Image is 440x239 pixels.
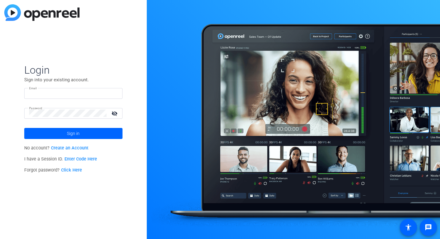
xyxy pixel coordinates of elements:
[24,128,123,139] button: Sign in
[64,156,97,162] a: Enter Code Here
[4,4,80,21] img: blue-gradient.svg
[29,87,37,90] mat-label: Email
[24,76,123,83] p: Sign into your existing account.
[24,145,88,151] span: No account?
[24,156,97,162] span: I have a Session ID.
[29,90,118,97] input: Enter Email Address
[67,126,80,141] span: Sign in
[61,168,82,173] a: Click Here
[108,109,123,118] mat-icon: visibility_off
[405,224,412,231] mat-icon: accessibility
[29,106,42,110] mat-label: Password
[51,145,88,151] a: Create an Account
[425,224,432,231] mat-icon: message
[24,64,123,76] span: Login
[24,168,82,173] span: Forgot password?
